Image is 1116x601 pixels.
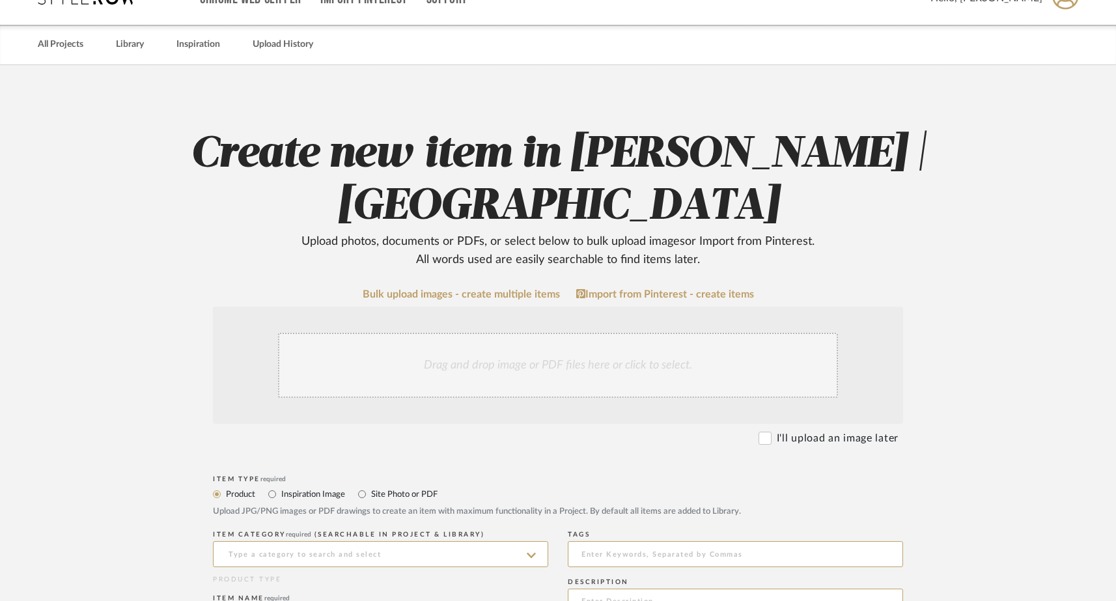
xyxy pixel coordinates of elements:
[225,487,255,501] label: Product
[576,288,754,300] a: Import from Pinterest - create items
[286,531,311,538] span: required
[568,541,903,567] input: Enter Keywords, Separated by Commas
[143,128,973,269] h2: Create new item in [PERSON_NAME] | [GEOGRAPHIC_DATA]
[568,578,903,586] div: Description
[213,531,548,538] div: ITEM CATEGORY
[370,487,438,501] label: Site Photo or PDF
[260,476,286,482] span: required
[38,36,83,53] a: All Projects
[213,505,903,518] div: Upload JPG/PNG images or PDF drawings to create an item with maximum functionality in a Project. ...
[176,36,220,53] a: Inspiration
[213,541,548,567] input: Type a category to search and select
[568,531,903,538] div: Tags
[213,475,903,483] div: Item Type
[213,575,548,585] div: PRODUCT TYPE
[363,289,560,300] a: Bulk upload images - create multiple items
[253,36,313,53] a: Upload History
[291,232,825,269] div: Upload photos, documents or PDFs, or select below to bulk upload images or Import from Pinterest ...
[213,486,903,502] mat-radio-group: Select item type
[314,531,485,538] span: (Searchable in Project & Library)
[280,487,345,501] label: Inspiration Image
[116,36,144,53] a: Library
[777,430,899,446] label: I'll upload an image later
